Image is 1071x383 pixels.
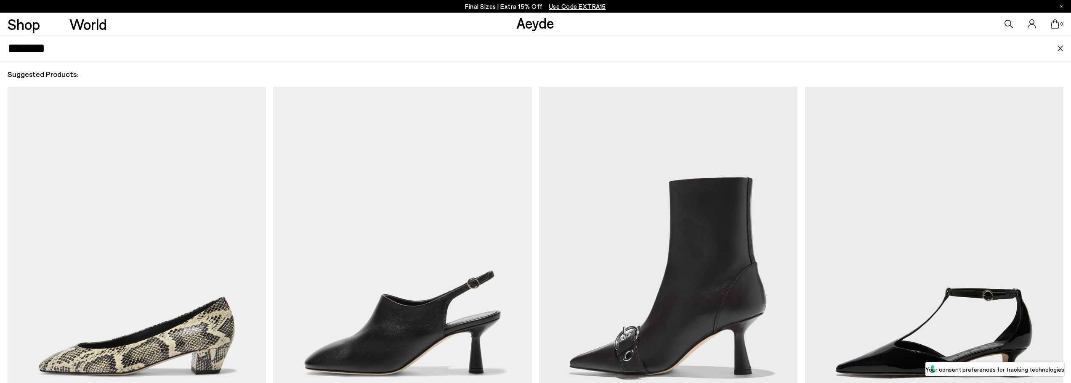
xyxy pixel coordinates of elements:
[1051,19,1059,29] a: 0
[516,14,554,32] a: Aeyde
[8,69,1064,79] h2: Suggested Products:
[465,1,606,12] p: Final Sizes | Extra 15% Off
[1057,45,1064,51] img: close.svg
[925,362,1064,376] button: Your consent preferences for tracking technologies
[69,17,107,32] a: World
[925,365,1064,374] label: Your consent preferences for tracking technologies
[549,3,606,10] span: Navigate to /collections/ss25-final-sizes
[8,17,40,32] a: Shop
[1059,22,1063,26] span: 0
